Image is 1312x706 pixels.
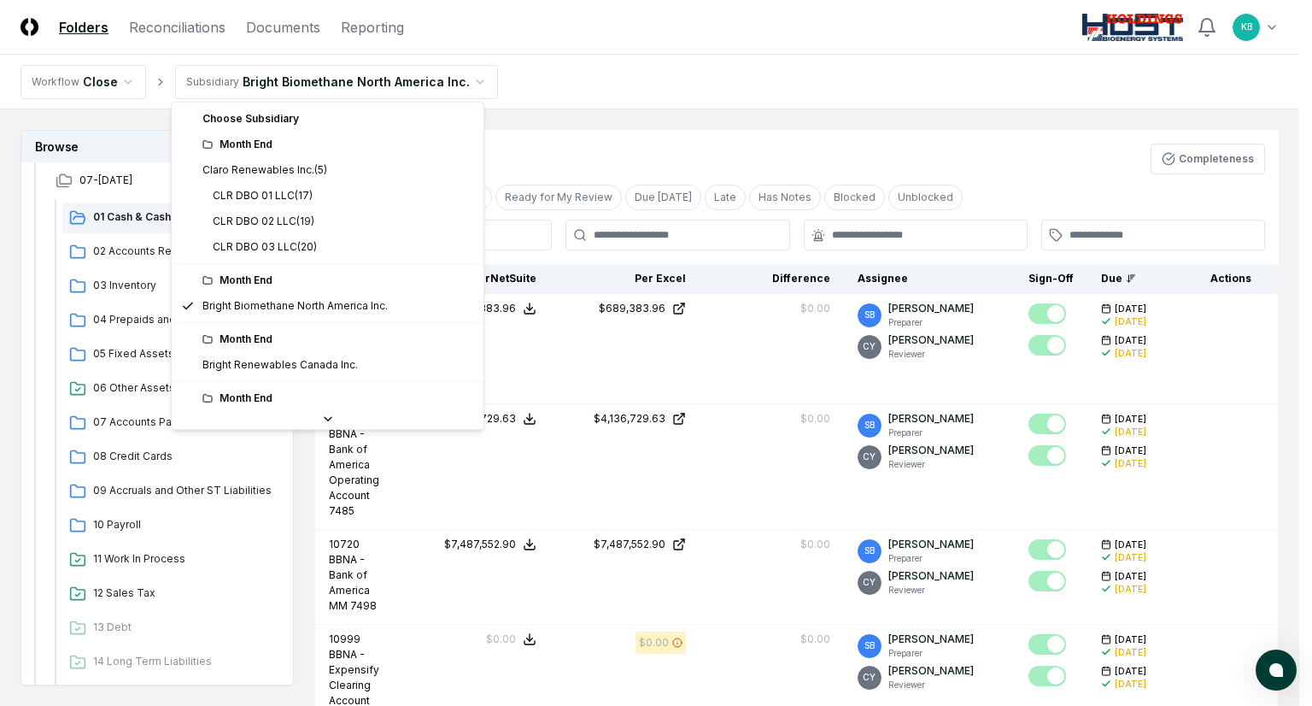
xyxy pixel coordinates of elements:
[314,162,327,178] div: ( 5 )
[202,214,314,229] div: CLR DBO 02 LLC
[296,214,314,229] div: ( 19 )
[202,162,327,178] div: Claro Renewables Inc.
[202,332,473,347] div: Month End
[202,391,473,406] div: Month End
[295,188,313,203] div: ( 17 )
[202,239,317,255] div: CLR DBO 03 LLC
[202,357,358,373] div: Bright Renewables Canada Inc.
[202,188,313,203] div: CLR DBO 01 LLC
[202,298,388,314] div: Bright Biomethane North America Inc.
[297,239,317,255] div: ( 20 )
[202,273,473,288] div: Month End
[175,106,480,132] div: Choose Subsidiary
[202,137,473,152] div: Month End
